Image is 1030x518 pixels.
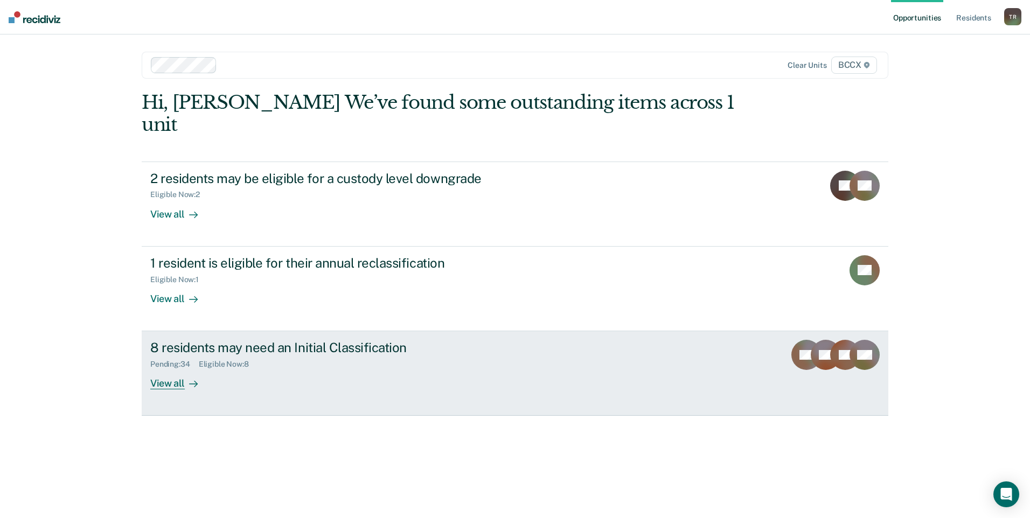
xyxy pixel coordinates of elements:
[788,61,827,70] div: Clear units
[831,57,877,74] span: BCCX
[142,92,739,136] div: Hi, [PERSON_NAME] We’ve found some outstanding items across 1 unit
[1004,8,1021,25] button: TR
[142,162,888,247] a: 2 residents may be eligible for a custody level downgradeEligible Now:2View all
[150,190,208,199] div: Eligible Now : 2
[150,199,211,220] div: View all
[9,11,60,23] img: Recidiviz
[150,284,211,305] div: View all
[150,255,528,271] div: 1 resident is eligible for their annual reclassification
[1004,8,1021,25] div: T R
[150,369,211,390] div: View all
[993,481,1019,507] div: Open Intercom Messenger
[150,171,528,186] div: 2 residents may be eligible for a custody level downgrade
[150,360,199,369] div: Pending : 34
[150,340,528,355] div: 8 residents may need an Initial Classification
[150,275,207,284] div: Eligible Now : 1
[142,247,888,331] a: 1 resident is eligible for their annual reclassificationEligible Now:1View all
[199,360,257,369] div: Eligible Now : 8
[142,331,888,416] a: 8 residents may need an Initial ClassificationPending:34Eligible Now:8View all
